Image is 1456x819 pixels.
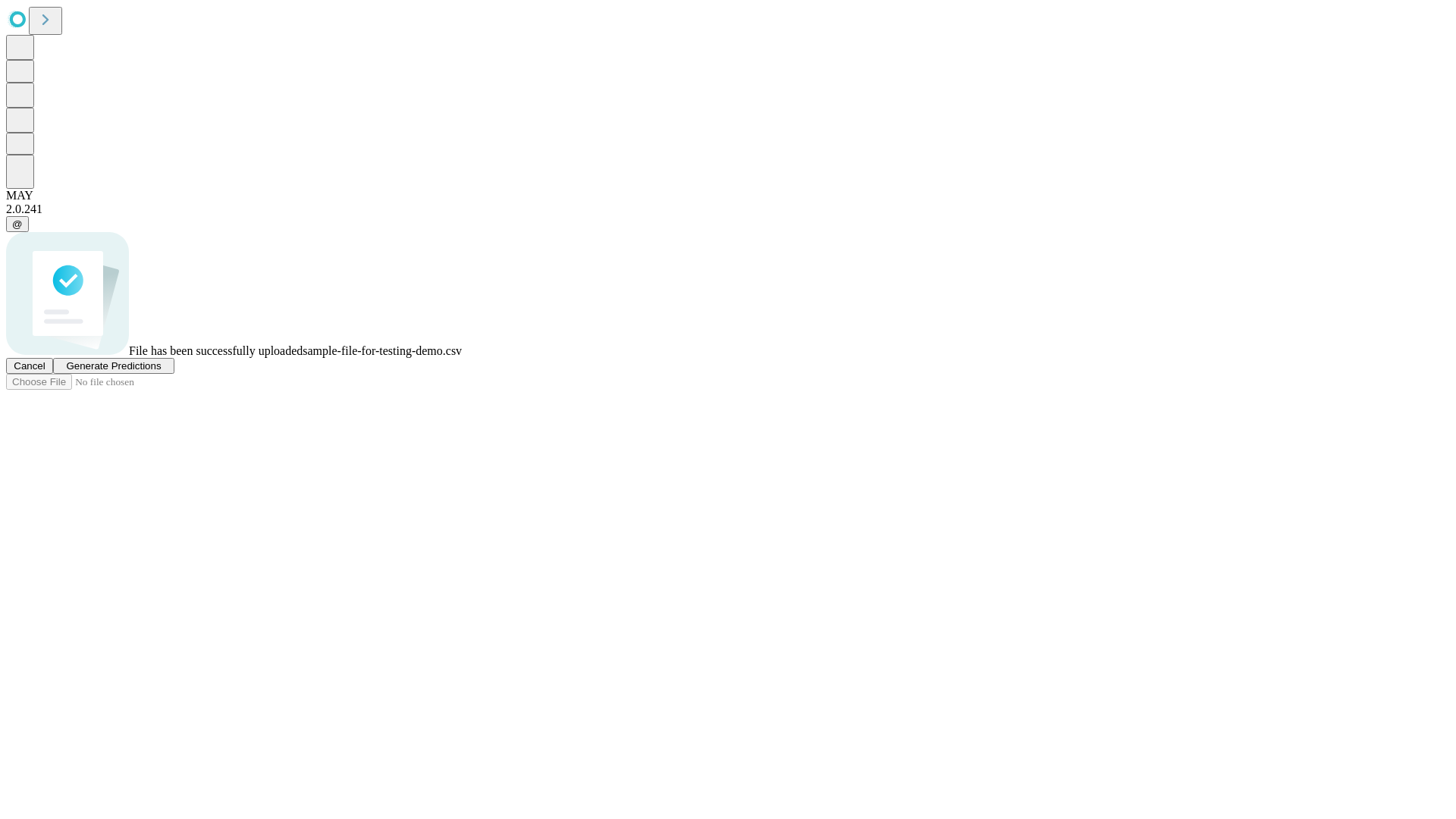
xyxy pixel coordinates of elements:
span: File has been successfully uploaded [129,344,303,357]
button: @ [6,216,29,232]
span: sample-file-for-testing-demo.csv [303,344,462,357]
div: MAY [6,189,1450,202]
div: 2.0.241 [6,202,1450,216]
span: @ [12,218,23,230]
span: Cancel [14,360,45,372]
span: Generate Predictions [66,360,161,372]
button: Cancel [6,358,53,374]
button: Generate Predictions [53,358,174,374]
